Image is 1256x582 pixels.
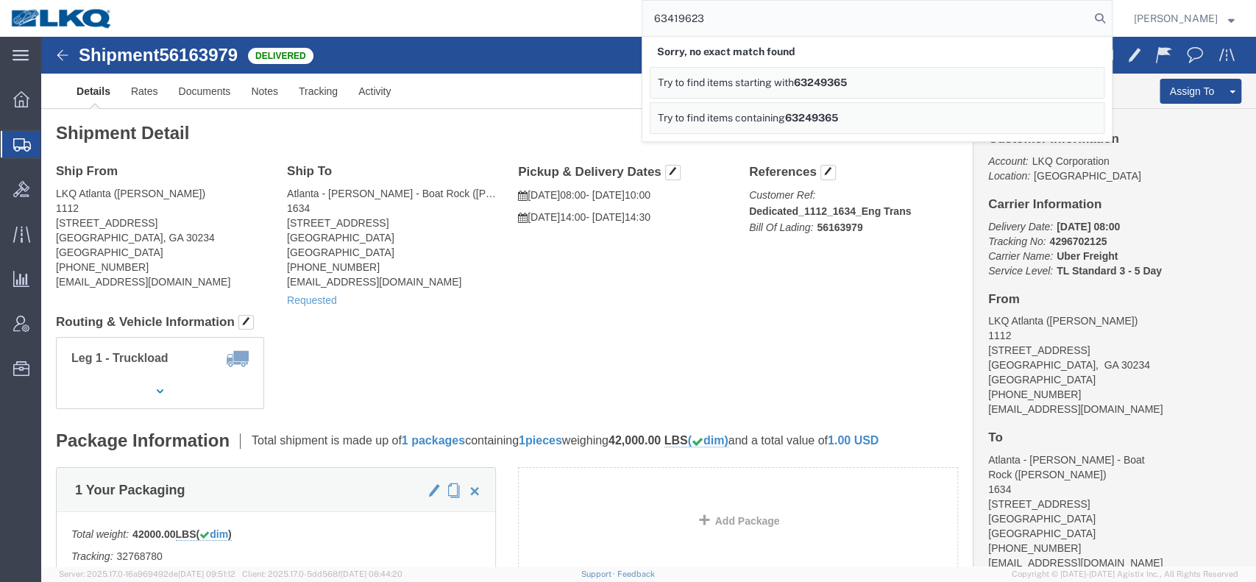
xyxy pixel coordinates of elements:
[41,37,1256,567] iframe: FS Legacy Container
[658,77,794,88] span: Try to find items starting with
[341,569,402,578] span: [DATE] 08:44:20
[178,569,235,578] span: [DATE] 09:51:12
[10,7,113,29] img: logo
[642,1,1090,36] input: Search for shipment number, reference number
[1134,10,1218,26] span: Nick Marzano
[785,112,838,124] span: 63249365
[581,569,617,578] a: Support
[617,569,655,578] a: Feedback
[1012,568,1238,581] span: Copyright © [DATE]-[DATE] Agistix Inc., All Rights Reserved
[1133,10,1235,27] button: [PERSON_NAME]
[794,77,847,88] span: 63249365
[650,37,1104,67] div: Sorry, no exact match found
[242,569,402,578] span: Client: 2025.17.0-5dd568f
[59,569,235,578] span: Server: 2025.17.0-16a969492de
[658,112,785,124] span: Try to find items containing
